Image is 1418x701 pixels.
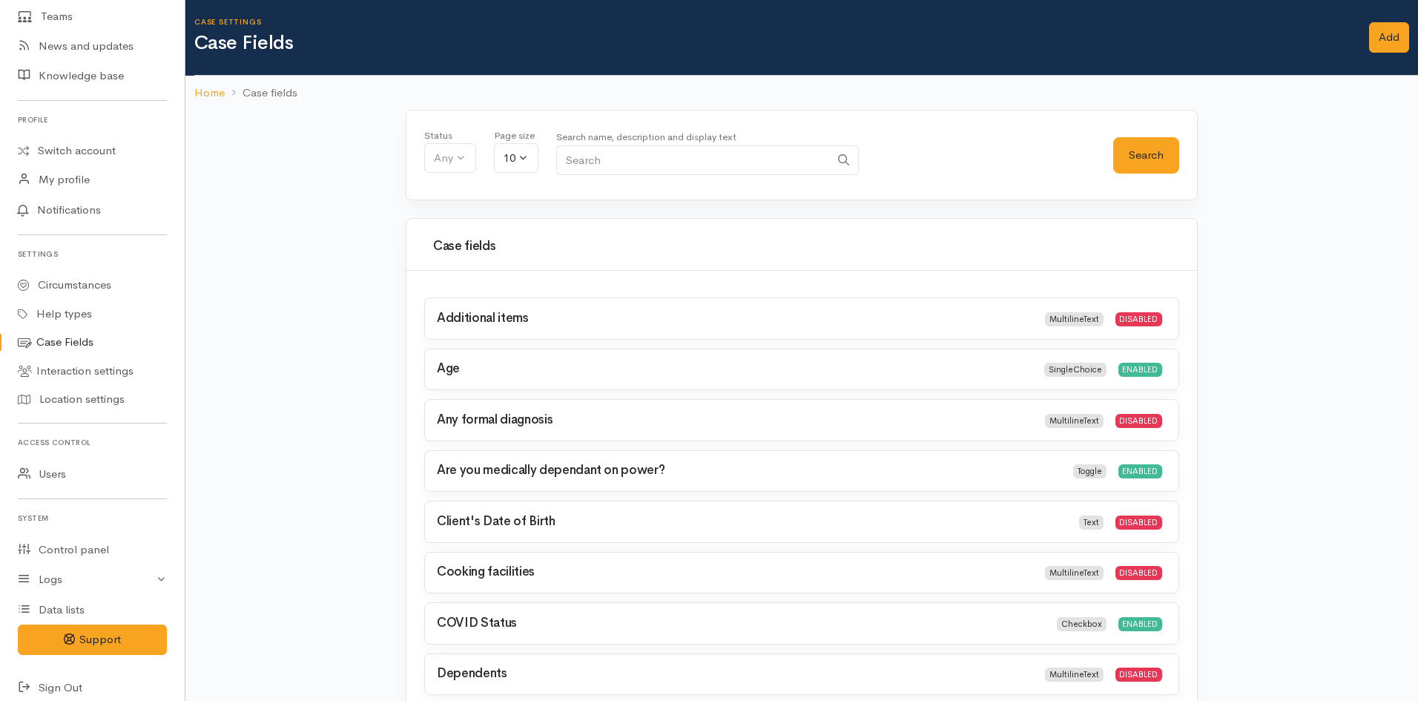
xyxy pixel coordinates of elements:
h3: Dependents [437,667,1023,681]
div: Any [434,150,453,167]
div: Toggle [1073,464,1106,478]
h3: Are you medically dependant on power? [437,464,1051,478]
div: MultilineText [1045,414,1103,428]
h3: Case fields [433,240,495,254]
div: DISABLED [1115,668,1162,682]
small: Search name, description and display text [556,131,736,143]
div: DISABLED [1115,566,1162,580]
input: Search [556,145,830,176]
h1: Case Fields [194,33,1369,54]
div: ENABLED [1118,617,1162,631]
div: ENABLED [1118,363,1162,377]
div: Text [1079,516,1103,530]
button: 10 [494,143,538,174]
a: Home [194,85,225,102]
button: Any [424,143,476,174]
nav: breadcrumb [185,76,1418,111]
a: Add [1369,22,1409,53]
div: MultilineText [1045,566,1103,580]
div: Page size [494,128,538,143]
h6: Access control [18,432,167,452]
div: Checkbox [1057,617,1106,631]
h3: Additional items [437,312,1023,326]
h6: Profile [18,110,167,130]
h3: COVID Status [437,616,1035,631]
div: SingleChoice [1044,363,1106,377]
h3: Any formal diagnosis [437,413,1023,427]
div: MultilineText [1045,668,1103,682]
button: Support [18,625,167,655]
div: DISABLED [1115,516,1162,530]
div: MultilineText [1045,312,1103,326]
h3: Client's Date of Birth [437,515,1057,529]
li: Case fields [225,85,297,102]
div: ENABLED [1118,464,1162,478]
h6: System [18,508,167,528]
div: DISABLED [1115,414,1162,428]
div: DISABLED [1115,312,1162,326]
div: 10 [504,150,515,167]
h6: Settings [18,244,167,264]
h6: Case Settings [194,18,1369,26]
div: Status [424,128,476,143]
h3: Age [437,362,1022,376]
h3: Cooking facilities [437,565,1023,579]
button: Search [1113,137,1179,174]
